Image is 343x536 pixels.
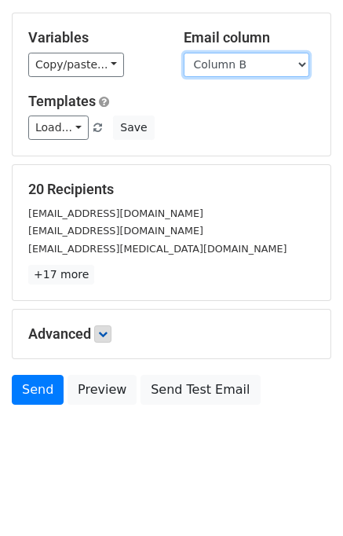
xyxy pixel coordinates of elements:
[113,116,154,140] button: Save
[265,461,343,536] iframe: Chat Widget
[28,243,286,255] small: [EMAIL_ADDRESS][MEDICAL_DATA][DOMAIN_NAME]
[140,375,260,405] a: Send Test Email
[28,93,96,109] a: Templates
[28,181,315,198] h5: 20 Recipients
[28,325,315,343] h5: Advanced
[12,375,64,405] a: Send
[184,29,316,46] h5: Email column
[28,225,203,237] small: [EMAIL_ADDRESS][DOMAIN_NAME]
[28,53,124,77] a: Copy/paste...
[28,265,94,285] a: +17 more
[28,207,203,219] small: [EMAIL_ADDRESS][DOMAIN_NAME]
[68,375,137,405] a: Preview
[28,29,160,46] h5: Variables
[28,116,89,140] a: Load...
